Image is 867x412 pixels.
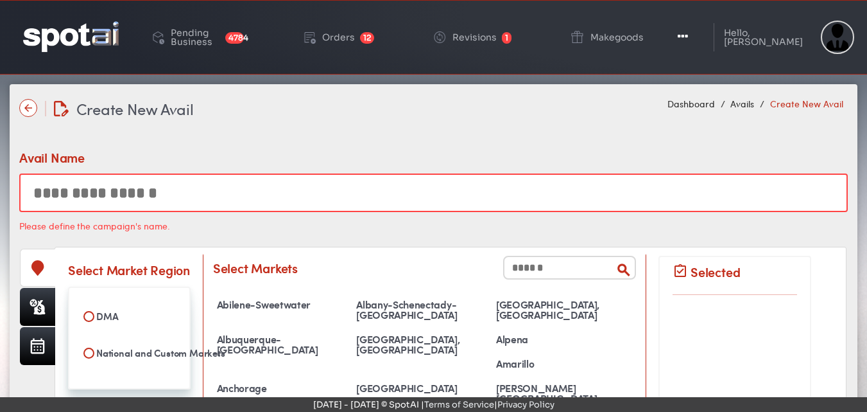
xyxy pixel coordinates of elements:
div: Albany-Schenectady-[GEOGRAPHIC_DATA] [352,296,492,324]
div: Please define the campaign's name. [19,219,170,232]
img: edit-document.svg [54,101,69,116]
img: line-1.svg [714,23,714,51]
div: [PERSON_NAME][GEOGRAPHIC_DATA] [492,379,632,408]
img: search.png [616,262,631,278]
div: Orders [322,33,355,42]
a: Terms of Service [424,399,494,410]
div: [GEOGRAPHIC_DATA], [GEOGRAPHIC_DATA] [492,296,632,324]
div: Anchorage [213,379,353,397]
span: 4784 [225,32,244,44]
div: Pending Business [171,28,220,46]
img: name-arrow-back-state-default-icon-true-icon-only-true-type.svg [19,99,37,117]
img: assignment-turned-in.png [673,264,688,279]
div: [GEOGRAPHIC_DATA] [352,379,492,397]
img: deployed-code-history.png [150,30,166,45]
img: logo-reversed.png [23,21,119,51]
a: Makegoods [559,9,654,66]
img: line-8.svg [213,287,636,288]
img: Sterling Cooper & Partners [821,21,854,54]
div: Select Market Region [68,260,190,279]
div: Makegoods [590,33,644,42]
label: DMA [77,305,182,327]
span: Create New Avail [76,98,194,120]
li: Create New Avail [757,97,843,110]
div: Revisions [452,33,497,42]
div: Select Markets [213,258,298,277]
div: Abilene-Sweetwater [213,296,353,314]
a: Revisions 1 [422,9,522,66]
a: Pending Business 4784 [140,8,254,67]
img: line-12.svg [45,101,46,116]
div: Avail Name [19,148,86,166]
label: National and Custom Markets [77,342,182,364]
div: Hello, [PERSON_NAME] [724,28,814,46]
div: Albuquerque-[GEOGRAPHIC_DATA] [213,330,353,359]
span: 1 [502,32,511,44]
a: Dashboard [667,97,715,110]
img: order-play.png [302,30,317,45]
span: 12 [360,32,374,44]
div: Amarillo [492,355,632,373]
div: Alpena [492,330,632,348]
a: Orders 12 [291,9,384,66]
div: Selected [691,262,740,281]
img: line-8.svg [673,294,797,295]
a: Avails [730,97,754,110]
img: change-circle.png [432,30,447,45]
div: [GEOGRAPHIC_DATA], [GEOGRAPHIC_DATA] [352,330,492,359]
a: Privacy Policy [497,399,554,410]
